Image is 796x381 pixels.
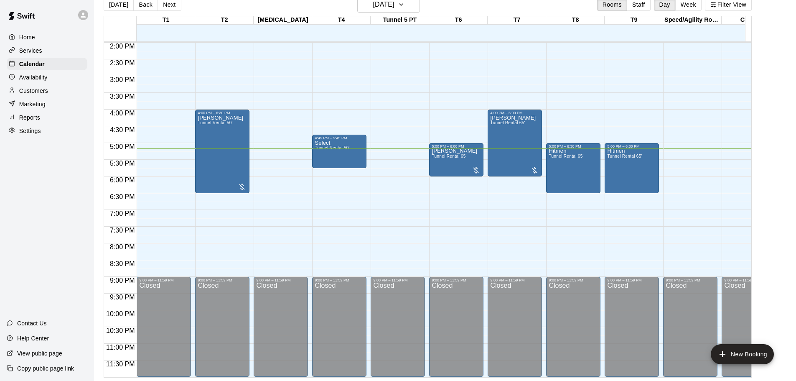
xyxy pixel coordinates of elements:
p: Availability [19,73,48,82]
div: 4:45 PM – 5:45 PM: Select [312,135,366,168]
div: 4:45 PM – 5:45 PM [315,136,364,140]
span: 7:00 PM [108,210,137,217]
span: Tunnel Rental 50' [198,120,232,125]
span: 5:30 PM [108,160,137,167]
span: Tunnel Rental 65' [490,120,525,125]
div: 5:00 PM – 6:00 PM [432,144,481,148]
div: [MEDICAL_DATA] [254,16,312,24]
span: 3:00 PM [108,76,137,83]
div: Closed [666,282,715,380]
div: 9:00 PM – 11:59 PM [373,278,422,282]
div: 5:00 PM – 6:30 PM: Hitmen [546,143,600,193]
div: Closed [198,282,247,380]
p: Settings [19,127,41,135]
span: 2:30 PM [108,59,137,66]
a: Marketing [7,98,87,110]
div: 9:00 PM – 11:59 PM [490,278,539,282]
div: Closed [315,282,364,380]
span: 7:30 PM [108,227,137,234]
div: Calendar [7,58,87,70]
div: Tunnel 5 PT [371,16,429,24]
div: 9:00 PM – 11:59 PM: Closed [488,277,542,377]
span: Tunnel Rental 65' [607,154,642,159]
button: add [711,344,774,364]
div: Speed/Agility Room [663,16,722,24]
div: 9:00 PM – 11:59 PM [315,278,364,282]
div: Closed [256,282,305,380]
div: Closed [373,282,422,380]
a: Availability [7,71,87,84]
div: Court 1 [722,16,780,24]
div: 9:00 PM – 11:59 PM [724,278,773,282]
div: Closed [607,282,656,380]
div: 9:00 PM – 11:59 PM [432,278,481,282]
div: 9:00 PM – 11:59 PM: Closed [663,277,717,377]
div: 9:00 PM – 11:59 PM [666,278,715,282]
div: 9:00 PM – 11:59 PM: Closed [312,277,366,377]
div: 5:00 PM – 6:30 PM [549,144,598,148]
div: Closed [432,282,481,380]
div: 9:00 PM – 11:59 PM: Closed [546,277,600,377]
div: Services [7,44,87,57]
span: 8:30 PM [108,260,137,267]
span: Tunnel Rental 50' [315,146,349,150]
div: 4:00 PM – 6:00 PM: Steven salvino [488,110,542,176]
div: 5:00 PM – 6:30 PM [607,144,656,148]
div: 9:00 PM – 11:59 PM: Closed [605,277,659,377]
span: 10:30 PM [104,327,137,334]
div: 9:00 PM – 11:59 PM [607,278,656,282]
span: 4:00 PM [108,110,137,117]
p: Services [19,46,42,55]
div: T4 [312,16,371,24]
span: 9:00 PM [108,277,137,284]
div: 9:00 PM – 11:59 PM [198,278,247,282]
span: Tunnel Rental 65' [549,154,583,159]
div: 9:00 PM – 11:59 PM: Closed [429,277,483,377]
p: Contact Us [17,319,47,327]
div: T9 [605,16,663,24]
span: 6:30 PM [108,193,137,200]
div: T1 [137,16,195,24]
p: Customers [19,87,48,95]
div: Closed [490,282,539,380]
div: 9:00 PM – 11:59 PM: Closed [137,277,191,377]
span: 11:00 PM [104,344,137,351]
div: T8 [546,16,605,24]
div: T7 [488,16,546,24]
span: 2:00 PM [108,43,137,50]
a: Home [7,31,87,43]
span: 6:00 PM [108,176,137,184]
div: 5:00 PM – 6:00 PM: Justin lane [429,143,483,176]
div: 4:00 PM – 6:30 PM: Trey Romay [195,110,249,193]
p: View public page [17,349,62,358]
div: Closed [139,282,188,380]
div: 5:00 PM – 6:30 PM: Hitmen [605,143,659,193]
span: 5:00 PM [108,143,137,150]
div: 4:00 PM – 6:30 PM [198,111,247,115]
div: Reports [7,111,87,124]
div: Closed [549,282,598,380]
span: 3:30 PM [108,93,137,100]
p: Marketing [19,100,46,108]
p: Calendar [19,60,45,68]
a: Settings [7,125,87,137]
div: 9:00 PM – 11:59 PM [256,278,305,282]
div: 9:00 PM – 11:59 PM [139,278,188,282]
p: Reports [19,113,40,122]
div: 9:00 PM – 11:59 PM: Closed [195,277,249,377]
a: Customers [7,84,87,97]
span: Tunnel Rental 65' [432,154,466,159]
div: Closed [724,282,773,380]
div: 9:00 PM – 11:59 PM [549,278,598,282]
span: 4:30 PM [108,126,137,133]
p: Help Center [17,334,49,343]
span: 11:30 PM [104,361,137,368]
span: 10:00 PM [104,310,137,317]
div: 9:00 PM – 11:59 PM: Closed [254,277,308,377]
div: 9:00 PM – 11:59 PM: Closed [371,277,425,377]
div: T2 [195,16,254,24]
